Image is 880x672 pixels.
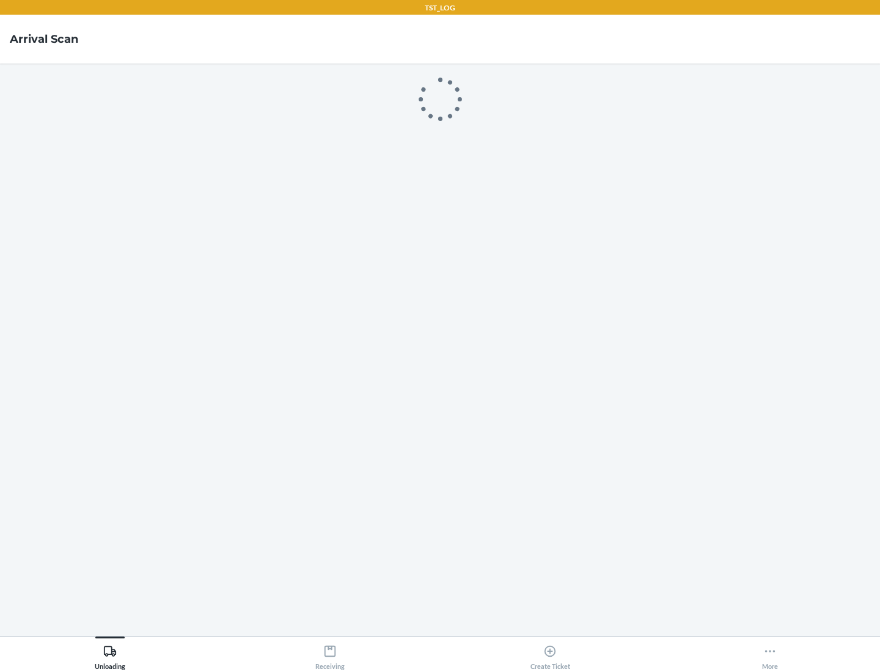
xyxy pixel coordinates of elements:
[530,640,570,670] div: Create Ticket
[425,2,455,13] p: TST_LOG
[660,637,880,670] button: More
[762,640,778,670] div: More
[10,31,78,47] h4: Arrival Scan
[315,640,345,670] div: Receiving
[95,640,125,670] div: Unloading
[220,637,440,670] button: Receiving
[440,637,660,670] button: Create Ticket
